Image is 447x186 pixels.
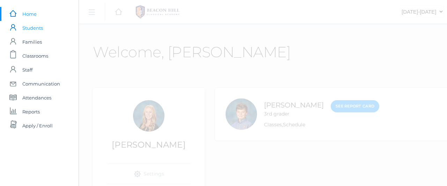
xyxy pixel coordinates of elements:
[22,91,51,105] span: Attendances
[22,105,40,119] span: Reports
[22,119,53,133] span: Apply / Enroll
[22,21,43,35] span: Students
[22,7,37,21] span: Home
[22,49,48,63] span: Classrooms
[22,63,32,77] span: Staff
[22,35,42,49] span: Families
[22,77,60,91] span: Communication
